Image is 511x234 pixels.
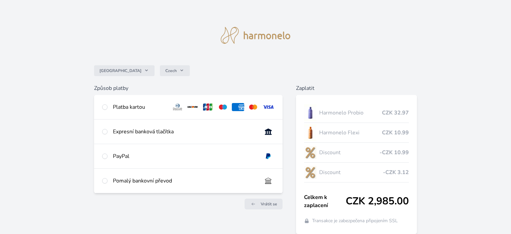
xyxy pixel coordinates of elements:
img: onlineBanking_CZ.svg [262,128,274,136]
img: discount-lo.png [304,144,317,161]
img: CLEAN_PROBIO_se_stinem_x-lo.jpg [304,104,317,121]
span: Czech [165,68,177,73]
img: diners.svg [171,103,184,111]
div: PayPal [113,152,256,160]
span: Harmonelo Probio [319,109,382,117]
span: CZK 2,985.00 [346,195,409,207]
div: Pomalý bankovní převod [113,177,256,185]
div: Platba kartou [113,103,166,111]
button: [GEOGRAPHIC_DATA] [94,65,155,76]
h6: Způsob platby [94,84,282,92]
img: discount-lo.png [304,164,317,181]
img: discover.svg [186,103,199,111]
img: paypal.svg [262,152,274,160]
img: amex.svg [232,103,244,111]
img: CLEAN_FLEXI_se_stinem_x-hi_(1)-lo.jpg [304,124,317,141]
span: Vrátit se [261,201,277,207]
img: mc.svg [247,103,259,111]
img: logo.svg [221,27,291,44]
span: CZK 32.97 [382,109,409,117]
button: Czech [160,65,190,76]
span: CZK 10.99 [382,129,409,137]
span: Transakce je zabezpečena připojením SSL [312,218,398,224]
span: Celkem k zaplacení [304,193,346,209]
div: Expresní banková tlačítka [113,128,256,136]
img: maestro.svg [217,103,229,111]
span: [GEOGRAPHIC_DATA] [99,68,141,73]
span: -CZK 10.99 [380,148,409,157]
a: Vrátit se [245,199,283,209]
span: Discount [319,148,379,157]
img: visa.svg [262,103,274,111]
img: bankTransfer_IBAN.svg [262,177,274,185]
span: Discount [319,168,383,176]
h6: Zaplatit [296,84,417,92]
span: -CZK 3.12 [383,168,409,176]
span: Harmonelo Flexi [319,129,382,137]
img: jcb.svg [202,103,214,111]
